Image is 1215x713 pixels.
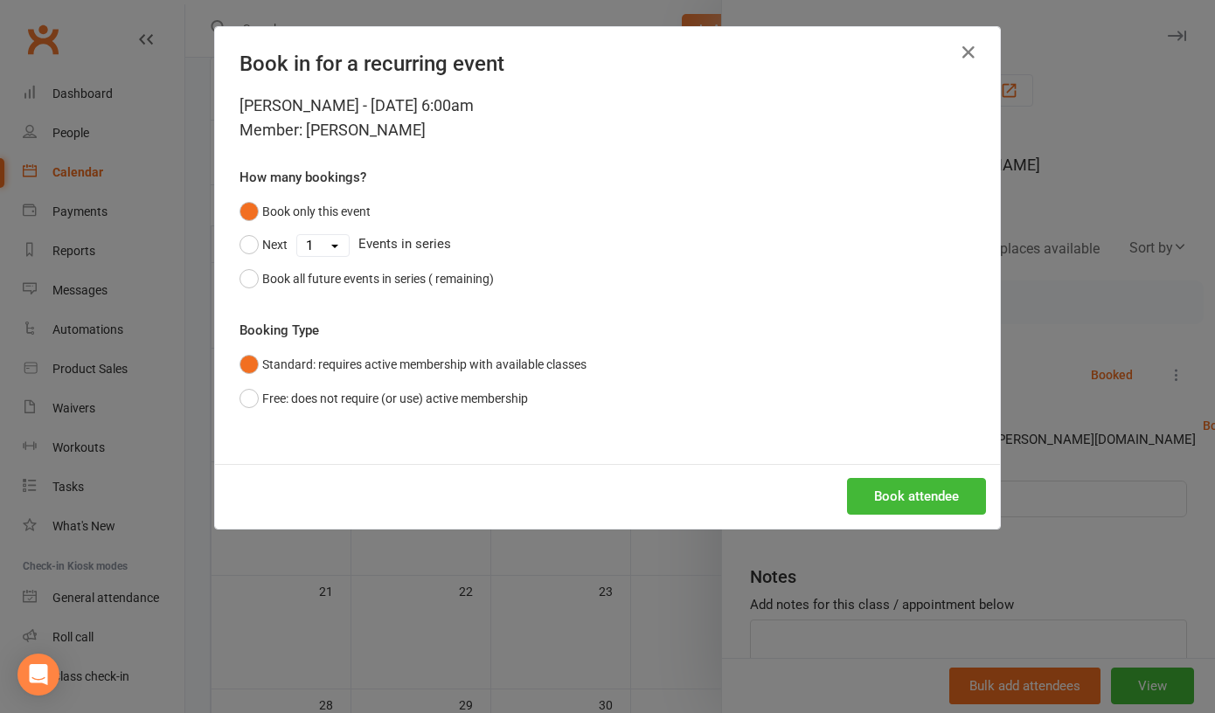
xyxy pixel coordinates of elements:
label: Booking Type [240,320,319,341]
button: Standard: requires active membership with available classes [240,348,587,381]
div: Book all future events in series ( remaining) [262,269,494,288]
button: Book attendee [847,478,986,515]
button: Book only this event [240,195,371,228]
button: Book all future events in series ( remaining) [240,262,494,295]
div: [PERSON_NAME] - [DATE] 6:00am Member: [PERSON_NAME] [240,93,975,142]
button: Free: does not require (or use) active membership [240,382,528,415]
h4: Book in for a recurring event [240,52,975,76]
label: How many bookings? [240,167,366,188]
button: Next [240,228,288,261]
button: Close [955,38,982,66]
div: Open Intercom Messenger [17,654,59,696]
div: Events in series [240,228,975,261]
